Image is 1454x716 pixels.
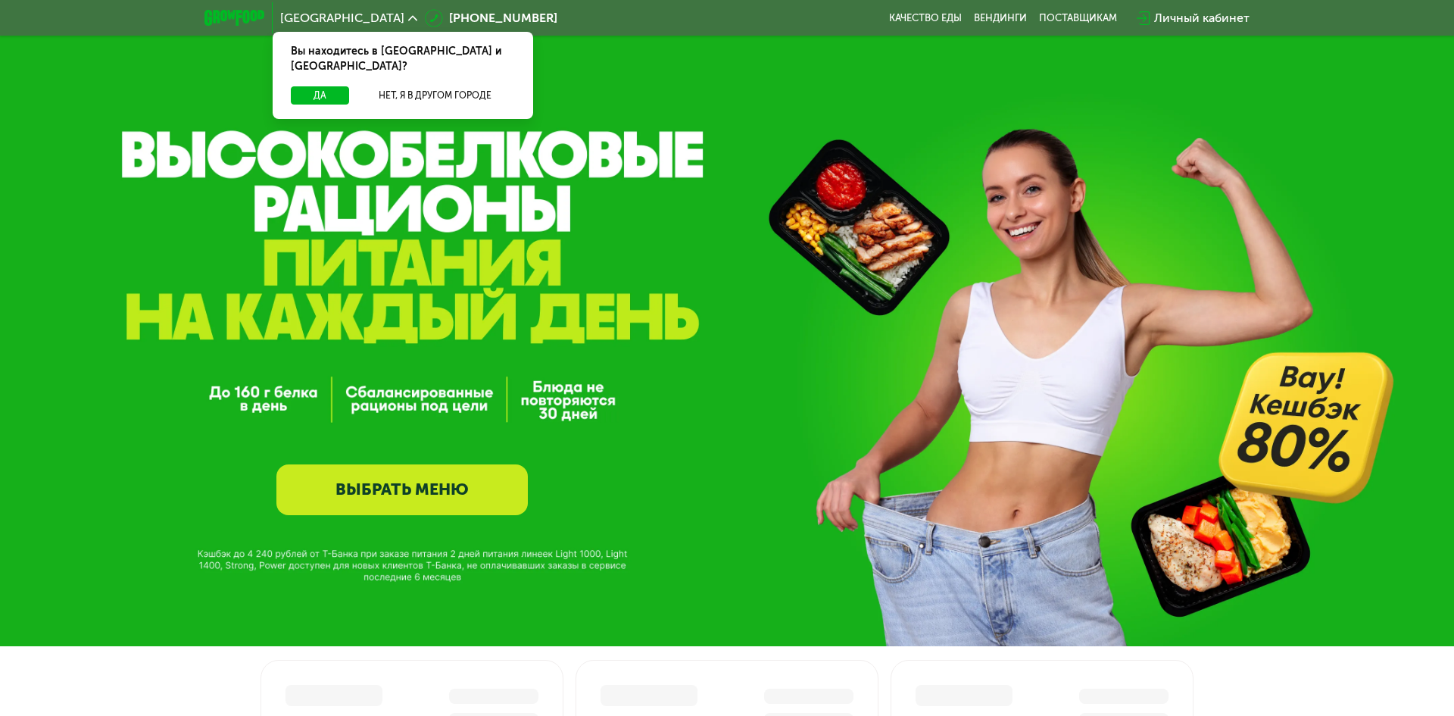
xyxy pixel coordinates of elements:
div: Вы находитесь в [GEOGRAPHIC_DATA] и [GEOGRAPHIC_DATA]? [273,32,533,86]
a: ВЫБРАТЬ МЕНЮ [276,464,528,515]
div: поставщикам [1039,12,1117,24]
div: Личный кабинет [1154,9,1250,27]
span: [GEOGRAPHIC_DATA] [280,12,404,24]
a: Вендинги [974,12,1027,24]
a: Качество еды [889,12,962,24]
button: Нет, я в другом городе [355,86,515,105]
button: Да [291,86,349,105]
a: [PHONE_NUMBER] [425,9,557,27]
